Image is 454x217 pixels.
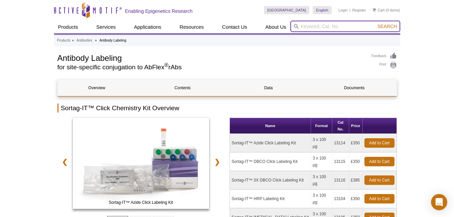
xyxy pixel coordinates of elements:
[332,152,349,171] td: 13115
[313,6,332,14] a: English
[352,8,366,13] a: Register
[349,152,363,171] td: £350
[76,38,92,44] a: Antibodies
[74,199,208,206] span: Sortag-IT™ Azide Click Labeling Kit
[364,157,395,166] a: Add to Cart
[311,152,332,171] td: 3 x 100 µg
[364,175,395,185] a: Add to Cart
[364,138,395,148] a: Add to Cart
[57,154,72,170] a: ❮
[373,6,400,14] li: (0 items)
[349,190,363,208] td: £350
[72,39,74,42] li: »
[57,64,365,70] h2: for site-specific conjugation to AbFlex rAbs
[57,38,70,44] a: Products
[332,134,349,152] td: 13114
[349,134,363,152] td: £350
[164,62,168,68] sup: ®
[54,21,82,33] a: Products
[230,171,311,190] td: Sortag-IT™ 3X DBCO Click Labeling Kit
[373,8,376,11] img: Your Cart
[264,6,310,14] a: [GEOGRAPHIC_DATA]
[311,134,332,152] td: 3 x 100 µg
[230,190,311,208] td: Sortag-IT™ HRP Labeling Kit
[375,23,399,29] button: Search
[130,21,165,33] a: Applications
[73,118,210,209] img: Sortag-IT™ Azide Click Labeling Kit
[57,103,397,113] h2: Sortag-IT™ Click Chemistry Kit Overview
[372,62,397,69] a: Print
[364,194,395,203] a: Add to Cart
[58,80,136,96] a: Overview
[57,52,365,63] h1: Antibody Labeling
[99,39,126,42] li: Antibody Labeling
[332,118,349,134] th: Cat No.
[290,21,400,32] input: Keyword, Cat. No.
[338,8,348,13] a: Login
[311,171,332,190] td: 3 x 100 µg
[218,21,251,33] a: Contact Us
[377,24,397,29] span: Search
[230,80,308,96] a: Data
[261,21,290,33] a: About Us
[210,154,224,170] a: ❯
[92,21,120,33] a: Services
[230,118,311,134] th: Name
[95,39,97,42] li: »
[144,80,222,96] a: Contents
[315,80,393,96] a: Documents
[311,118,332,134] th: Format
[332,171,349,190] td: 13116
[175,21,208,33] a: Resources
[350,6,351,14] li: |
[230,134,311,152] td: Sortag-IT™ Azide Click Labeling Kit
[332,190,349,208] td: 13104
[230,152,311,171] td: Sortag-IT™ DBCO Click Labeling Kit
[125,8,193,14] h2: Enabling Epigenetics Research
[373,8,385,13] a: Cart
[431,194,447,210] div: Open Intercom Messenger
[349,171,363,190] td: £385
[73,118,210,211] a: Sortag-IT™ Azide Click Labeling Kit
[349,118,363,134] th: Price
[311,190,332,208] td: 3 x 100 µg
[372,52,397,60] a: Feedback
